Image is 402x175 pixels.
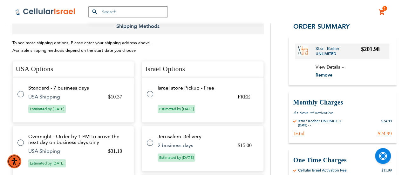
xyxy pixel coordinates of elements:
div: [DATE] - - [298,124,341,127]
span: $31.10 [108,148,122,154]
a: 1 [378,9,385,16]
span: View Details [316,64,340,70]
h4: USA Options [12,61,134,77]
span: Estimated by [DATE] [28,105,66,113]
span: Shipping Methods [12,18,264,34]
span: FREE [238,94,250,99]
span: 1 [384,6,386,11]
div: $24.99 [378,131,392,137]
span: Estimated by [DATE] [158,105,195,113]
img: Cellular Israel Logo [15,8,76,16]
div: Total [293,131,304,137]
h3: One Time Charges [293,156,392,165]
td: Jerusalem Delivery [158,134,256,139]
span: $15.00 [238,143,252,148]
td: Standard - 7 business days [28,85,126,91]
span: Remove [316,72,332,78]
span: $201.98 [361,46,380,52]
h3: Monthly Charges [293,98,392,107]
div: $11.99 [381,168,392,173]
h4: Israel Options [142,61,264,77]
td: USA Shipping [28,148,100,154]
p: At time of activation [293,110,392,116]
div: Accessibility Menu [7,154,21,168]
input: Search [88,6,168,17]
td: Overnight - Order by 1 PM to arrive the next day on business days only [28,134,126,145]
div: $24.99 [381,118,392,127]
div: Cellular Israel Activation Fee [298,168,347,173]
span: To see more shipping options, Please enter your shipping address above. Available shipping method... [12,40,151,54]
td: USA Shipping [28,94,100,100]
span: Order Summary [293,22,350,31]
td: Israel store Pickup - Free [158,85,256,91]
div: Xtra : Kosher UNLIMITED [298,118,341,124]
span: $10.37 [108,94,122,99]
span: Estimated by [DATE] [28,159,66,167]
span: Estimated by [DATE] [158,153,195,162]
a: Xtra : Kosher UNLIMITED [316,46,361,56]
img: Xtra : Kosher UNLIMITED [297,45,308,56]
td: 2 business days [158,143,230,148]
